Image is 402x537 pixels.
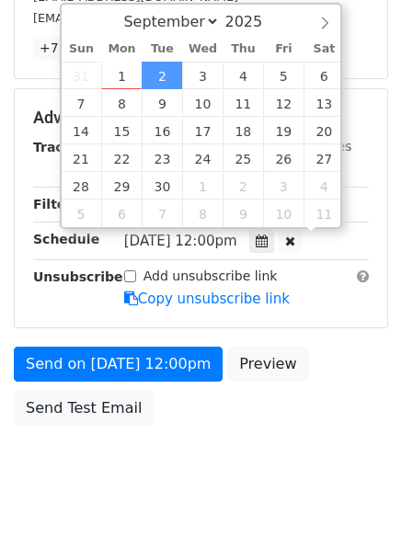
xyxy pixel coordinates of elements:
span: September 26, 2025 [263,144,304,172]
span: September 13, 2025 [304,89,344,117]
span: September 29, 2025 [101,172,142,200]
span: October 4, 2025 [304,172,344,200]
span: October 7, 2025 [142,200,182,227]
span: September 16, 2025 [142,117,182,144]
span: September 27, 2025 [304,144,344,172]
span: Mon [101,43,142,55]
strong: Unsubscribe [33,269,123,284]
iframe: Chat Widget [310,449,402,537]
strong: Tracking [33,140,95,154]
span: September 8, 2025 [101,89,142,117]
span: September 6, 2025 [304,62,344,89]
span: September 17, 2025 [182,117,223,144]
span: September 5, 2025 [263,62,304,89]
span: August 31, 2025 [62,62,102,89]
span: October 3, 2025 [263,172,304,200]
span: September 7, 2025 [62,89,102,117]
a: +7 more [33,37,102,60]
span: [DATE] 12:00pm [124,233,237,249]
span: September 25, 2025 [223,144,263,172]
span: October 1, 2025 [182,172,223,200]
input: Year [220,13,286,30]
span: Wed [182,43,223,55]
span: October 2, 2025 [223,172,263,200]
span: September 2, 2025 [142,62,182,89]
span: September 1, 2025 [101,62,142,89]
a: Copy unsubscribe link [124,291,290,307]
span: October 11, 2025 [304,200,344,227]
span: September 19, 2025 [263,117,304,144]
span: September 21, 2025 [62,144,102,172]
span: October 9, 2025 [223,200,263,227]
span: Tue [142,43,182,55]
span: September 15, 2025 [101,117,142,144]
h5: Advanced [33,108,369,128]
span: September 23, 2025 [142,144,182,172]
span: Fri [263,43,304,55]
span: October 5, 2025 [62,200,102,227]
span: Thu [223,43,263,55]
span: September 30, 2025 [142,172,182,200]
span: September 4, 2025 [223,62,263,89]
span: September 11, 2025 [223,89,263,117]
a: Send Test Email [14,391,154,426]
span: Sun [62,43,102,55]
span: September 28, 2025 [62,172,102,200]
span: October 8, 2025 [182,200,223,227]
span: September 18, 2025 [223,117,263,144]
small: [EMAIL_ADDRESS][DOMAIN_NAME] [33,11,238,25]
span: September 22, 2025 [101,144,142,172]
a: Send on [DATE] 12:00pm [14,347,223,382]
span: September 3, 2025 [182,62,223,89]
span: September 20, 2025 [304,117,344,144]
span: September 14, 2025 [62,117,102,144]
span: September 9, 2025 [142,89,182,117]
span: September 12, 2025 [263,89,304,117]
a: Preview [227,347,308,382]
span: Sat [304,43,344,55]
span: September 24, 2025 [182,144,223,172]
strong: Filters [33,197,80,211]
label: Add unsubscribe link [144,267,278,286]
span: September 10, 2025 [182,89,223,117]
strong: Schedule [33,232,99,246]
span: October 6, 2025 [101,200,142,227]
span: October 10, 2025 [263,200,304,227]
